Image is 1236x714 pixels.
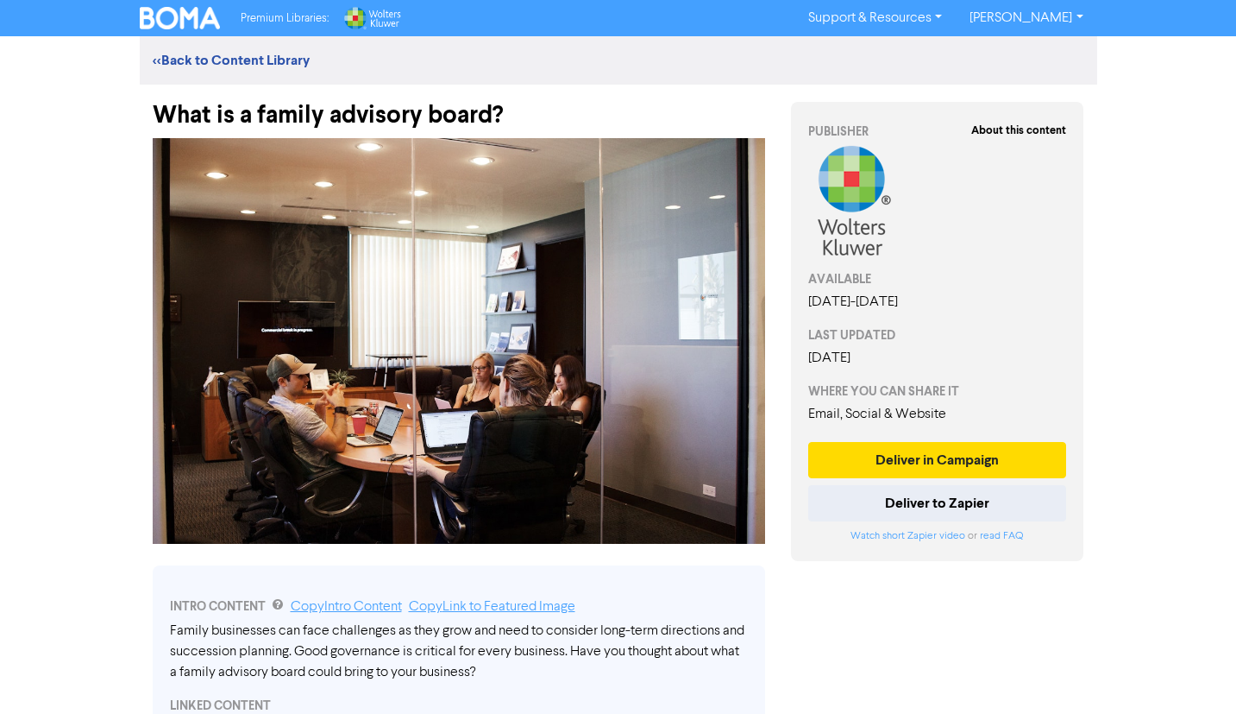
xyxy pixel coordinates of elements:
a: [PERSON_NAME] [956,4,1096,32]
div: or [808,528,1067,544]
iframe: Chat Widget [1150,631,1236,714]
a: read FAQ [980,531,1023,541]
button: Deliver in Campaign [808,442,1067,478]
a: <<Back to Content Library [153,52,310,69]
a: Copy Link to Featured Image [409,600,575,614]
div: LAST UPDATED [808,326,1067,344]
div: What is a family advisory board? [153,85,765,130]
button: Deliver to Zapier [808,485,1067,521]
div: [DATE] [808,348,1067,369]
div: Family businesses can face challenges as they grow and need to consider long-term directions and ... [170,621,748,683]
img: Wolters Kluwer [342,7,401,29]
div: PUBLISHER [808,123,1067,141]
a: Watch short Zapier video [850,531,965,541]
div: [DATE] - [DATE] [808,292,1067,313]
a: Copy Intro Content [291,600,402,614]
div: AVAILABLE [808,270,1067,288]
a: Support & Resources [794,4,956,32]
div: INTRO CONTENT [170,597,748,617]
img: BOMA Logo [140,7,221,29]
span: Premium Libraries: [241,13,329,24]
strong: About this content [971,123,1066,137]
div: WHERE YOU CAN SHARE IT [808,382,1067,401]
div: Email, Social & Website [808,404,1067,425]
